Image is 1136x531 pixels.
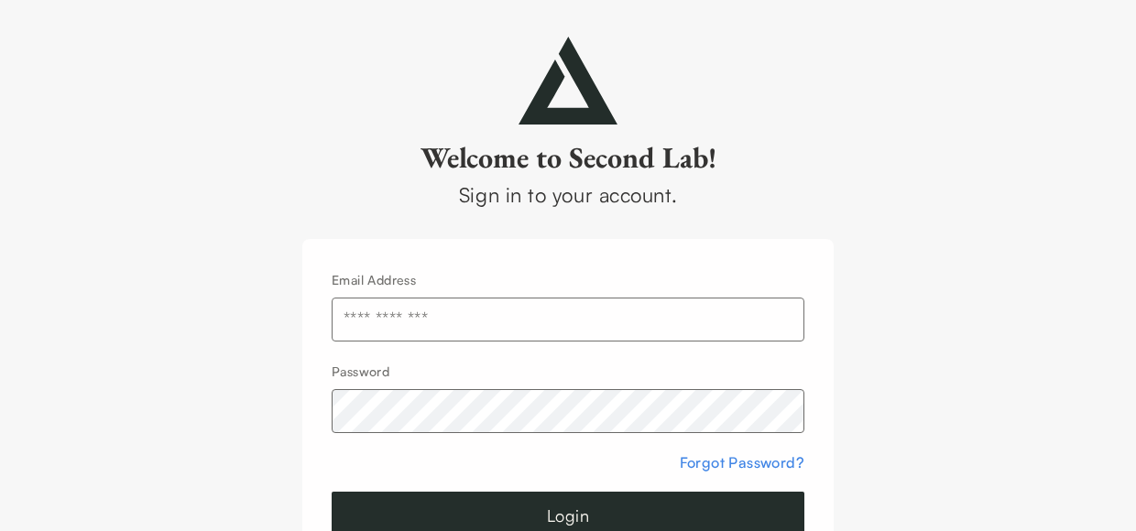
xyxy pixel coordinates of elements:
label: Email Address [332,272,416,287]
h2: Welcome to Second Lab! [302,139,834,176]
a: Forgot Password? [680,453,804,471]
label: Password [332,363,389,379]
div: Sign in to your account. [302,179,834,210]
img: secondlab-logo [519,37,617,125]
